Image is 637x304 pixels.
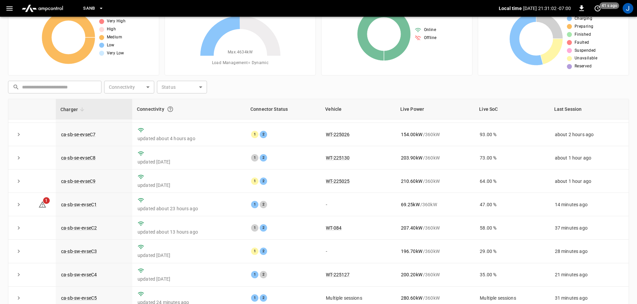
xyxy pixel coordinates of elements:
[321,99,395,119] th: Vehicle
[138,182,240,189] p: updated [DATE]
[401,295,469,301] div: / 360 kW
[401,178,422,185] p: 210.60 kW
[474,216,549,240] td: 58.00 %
[138,135,240,142] p: updated about 4 hours ago
[107,42,115,49] span: Low
[575,15,592,22] span: Charging
[137,103,241,115] div: Connectivity
[61,202,97,207] a: ca-sb-sw-evseC1
[401,271,469,278] div: / 360 kW
[251,294,258,302] div: 1
[401,178,469,185] div: / 360 kW
[424,35,437,41] span: Offline
[499,5,522,12] p: Local time
[43,197,50,204] span: 1
[14,223,24,233] button: expand row
[260,248,267,255] div: 2
[474,193,549,216] td: 47.00 %
[260,178,267,185] div: 2
[550,170,629,193] td: about 1 hour ago
[424,27,436,33] span: Online
[575,47,596,54] span: Suspended
[474,123,549,146] td: 93.00 %
[321,240,395,263] td: -
[61,132,95,137] a: ca-sb-se-evseC7
[474,170,549,193] td: 64.00 %
[550,146,629,170] td: about 1 hour ago
[401,155,422,161] p: 203.90 kW
[138,276,240,282] p: updated [DATE]
[401,225,422,231] p: 207.40 kW
[107,26,116,33] span: High
[19,2,66,15] img: ampcontrol.io logo
[474,99,549,119] th: Live SoC
[61,295,97,301] a: ca-sb-sw-evseC5
[401,131,469,138] div: / 360 kW
[107,50,124,57] span: Very Low
[138,229,240,235] p: updated about 13 hours ago
[550,123,629,146] td: about 2 hours ago
[14,129,24,139] button: expand row
[228,49,253,56] span: Max. 4634 kW
[14,176,24,186] button: expand row
[550,193,629,216] td: 14 minutes ago
[14,246,24,256] button: expand row
[401,131,422,138] p: 154.00 kW
[251,271,258,278] div: 1
[474,263,549,287] td: 35.00 %
[14,293,24,303] button: expand row
[401,201,469,208] div: / 360 kW
[14,270,24,280] button: expand row
[251,131,258,138] div: 1
[251,201,258,208] div: 1
[401,248,422,255] p: 196.70 kW
[260,271,267,278] div: 2
[260,154,267,162] div: 2
[600,2,619,9] span: 41 s ago
[107,18,126,25] span: Very High
[260,131,267,138] div: 2
[251,154,258,162] div: 1
[138,159,240,165] p: updated [DATE]
[575,55,597,62] span: Unavailable
[164,103,176,115] button: Connection between the charger and our software.
[623,3,633,14] div: profile-icon
[61,249,97,254] a: ca-sb-sw-evseC3
[61,225,97,231] a: ca-sb-sw-evseC2
[61,179,95,184] a: ca-sb-se-evseC9
[61,272,97,277] a: ca-sb-sw-evseC4
[326,179,350,184] a: WT-225025
[260,294,267,302] div: 2
[474,240,549,263] td: 29.00 %
[326,155,350,161] a: WT-225130
[251,248,258,255] div: 1
[401,248,469,255] div: / 360 kW
[246,99,321,119] th: Connector Status
[401,225,469,231] div: / 360 kW
[401,201,420,208] p: 69.25 kW
[321,193,395,216] td: -
[83,5,95,12] span: SanB
[326,225,342,231] a: WT-084
[326,132,350,137] a: WT-225026
[326,272,350,277] a: WT-225127
[14,200,24,210] button: expand row
[523,5,571,12] p: [DATE] 21:31:02 -07:00
[575,39,589,46] span: Faulted
[60,105,86,113] span: Charger
[401,271,422,278] p: 200.20 kW
[550,263,629,287] td: 21 minutes ago
[260,224,267,232] div: 2
[251,178,258,185] div: 1
[107,34,122,41] span: Medium
[550,99,629,119] th: Last Session
[550,240,629,263] td: 28 minutes ago
[14,153,24,163] button: expand row
[260,201,267,208] div: 2
[575,23,594,30] span: Preparing
[138,252,240,259] p: updated [DATE]
[575,31,591,38] span: Finished
[61,155,95,161] a: ca-sb-se-evseC8
[80,2,107,15] button: SanB
[251,224,258,232] div: 1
